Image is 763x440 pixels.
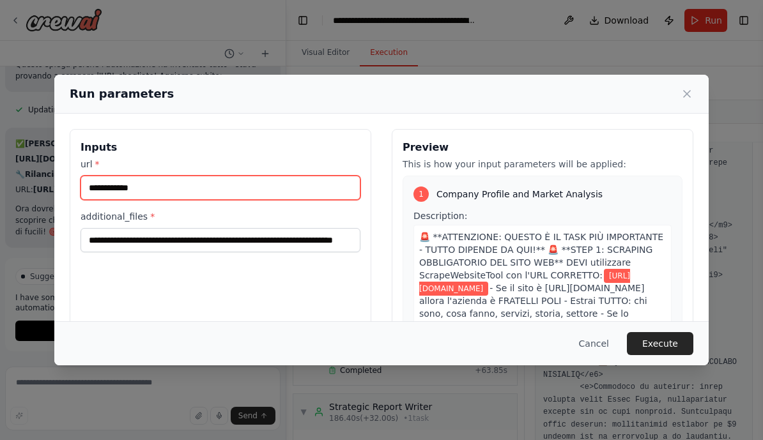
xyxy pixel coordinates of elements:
h2: Run parameters [70,85,174,103]
h3: Preview [403,140,682,155]
p: This is how your input parameters will be applied: [403,158,682,171]
span: Description: [413,211,467,221]
span: Company Profile and Market Analysis [436,188,603,201]
span: Variable: url [419,269,630,296]
button: Execute [627,332,693,355]
div: 1 [413,186,429,202]
h3: Inputs [81,140,360,155]
span: 🚨 **ATTENZIONE: QUESTO È IL TASK PIÙ IMPORTANTE - TUTTO DIPENDE DA QUI!** 🚨 **STEP 1: SCRAPING OB... [419,232,663,280]
label: additional_files [81,210,360,223]
button: Cancel [569,332,619,355]
label: url [81,158,360,171]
